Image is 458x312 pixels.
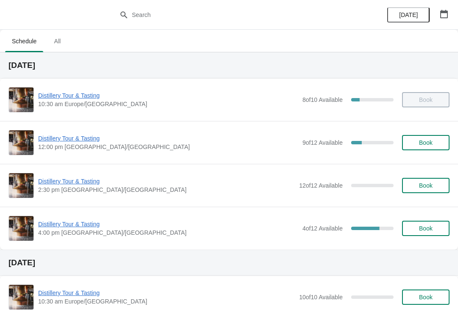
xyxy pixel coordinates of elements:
span: All [47,34,68,49]
span: Distillery Tour & Tasting [38,177,295,186]
img: Distillery Tour & Tasting | | 4:00 pm Europe/London [9,216,34,241]
span: 4:00 pm [GEOGRAPHIC_DATA]/[GEOGRAPHIC_DATA] [38,228,298,237]
button: Book [402,290,450,305]
span: Book [419,225,433,232]
img: Distillery Tour & Tasting | | 2:30 pm Europe/London [9,173,34,198]
span: 12 of 12 Available [299,182,343,189]
span: 10:30 am Europe/[GEOGRAPHIC_DATA] [38,100,298,108]
span: 4 of 12 Available [302,225,343,232]
span: 8 of 10 Available [302,96,343,103]
span: Distillery Tour & Tasting [38,91,298,100]
span: [DATE] [399,11,418,18]
span: Book [419,294,433,301]
span: 12:00 pm [GEOGRAPHIC_DATA]/[GEOGRAPHIC_DATA] [38,143,298,151]
span: Book [419,182,433,189]
span: Distillery Tour & Tasting [38,289,295,297]
span: 2:30 pm [GEOGRAPHIC_DATA]/[GEOGRAPHIC_DATA] [38,186,295,194]
span: 9 of 12 Available [302,139,343,146]
button: Book [402,221,450,236]
img: Distillery Tour & Tasting | | 12:00 pm Europe/London [9,130,34,155]
span: 10:30 am Europe/[GEOGRAPHIC_DATA] [38,297,295,306]
button: Book [402,178,450,193]
h2: [DATE] [8,259,450,267]
span: Distillery Tour & Tasting [38,220,298,228]
span: Distillery Tour & Tasting [38,134,298,143]
span: Book [419,139,433,146]
img: Distillery Tour & Tasting | | 10:30 am Europe/London [9,87,34,112]
img: Distillery Tour & Tasting | | 10:30 am Europe/London [9,285,34,309]
h2: [DATE] [8,61,450,70]
span: 10 of 10 Available [299,294,343,301]
button: [DATE] [387,7,430,22]
span: Schedule [5,34,43,49]
input: Search [131,7,343,22]
button: Book [402,135,450,150]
